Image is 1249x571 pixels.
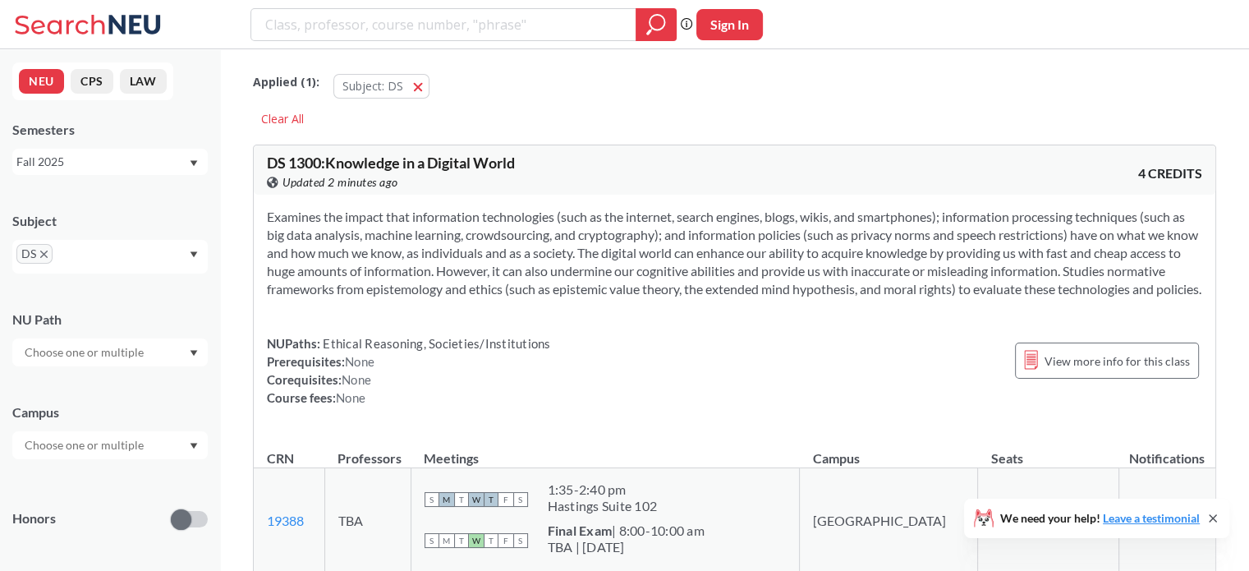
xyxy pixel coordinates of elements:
span: F [498,533,513,548]
span: M [439,492,454,507]
span: Applied ( 1 ): [253,73,319,91]
span: W [469,533,484,548]
div: Hastings Suite 102 [548,498,658,514]
input: Choose one or multiple [16,435,154,455]
span: We need your help! [1000,513,1200,524]
svg: X to remove pill [40,251,48,258]
a: Leave a testimonial [1103,511,1200,525]
span: Updated 2 minutes ago [282,173,398,191]
div: Dropdown arrow [12,338,208,366]
span: None [336,390,365,405]
span: DS 1300 : Knowledge in a Digital World [267,154,515,172]
button: LAW [120,69,167,94]
span: S [425,492,439,507]
span: T [484,492,498,507]
th: Professors [324,433,411,468]
div: NUPaths: Prerequisites: Corequisites: Course fees: [267,334,551,407]
div: CRN [267,449,294,467]
span: T [454,492,469,507]
span: None [345,354,374,369]
div: DSX to remove pillDropdown arrow [12,240,208,274]
svg: Dropdown arrow [190,443,198,449]
th: Notifications [1118,433,1215,468]
div: Clear All [253,107,312,131]
div: Semesters [12,121,208,139]
svg: Dropdown arrow [190,350,198,357]
div: 1:35 - 2:40 pm [548,481,658,498]
span: None [342,372,371,387]
span: M [439,533,454,548]
span: W [469,492,484,507]
div: Dropdown arrow [12,431,208,459]
button: NEU [19,69,64,94]
div: Fall 2025Dropdown arrow [12,149,208,175]
svg: Dropdown arrow [190,160,198,167]
span: T [454,533,469,548]
svg: Dropdown arrow [190,251,198,258]
b: Final Exam [548,523,613,538]
span: Ethical Reasoning, Societies/Institutions [320,336,551,351]
span: T [484,533,498,548]
section: Examines the impact that information technologies (such as the internet, search engines, blogs, w... [267,208,1202,298]
span: S [513,533,528,548]
th: Meetings [411,433,800,468]
div: NU Path [12,311,208,329]
span: F [498,492,513,507]
svg: magnifying glass [646,13,666,36]
div: Campus [12,403,208,421]
button: Sign In [696,9,763,40]
div: | 8:00-10:00 am [548,523,705,539]
div: magnifying glass [636,8,677,41]
button: CPS [71,69,113,94]
input: Choose one or multiple [16,343,154,362]
div: Subject [12,212,208,230]
p: Honors [12,509,56,528]
span: Subject: DS [342,78,403,94]
th: Campus [800,433,978,468]
span: S [425,533,439,548]
input: Class, professor, course number, "phrase" [264,11,624,39]
span: S [513,492,528,507]
span: 4 CREDITS [1138,164,1202,182]
a: 19388 [267,513,304,528]
th: Seats [978,433,1119,468]
span: View more info for this class [1045,351,1190,371]
span: DSX to remove pill [16,244,53,264]
div: TBA | [DATE] [548,539,705,555]
button: Subject: DS [333,74,429,99]
div: Fall 2025 [16,153,188,171]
